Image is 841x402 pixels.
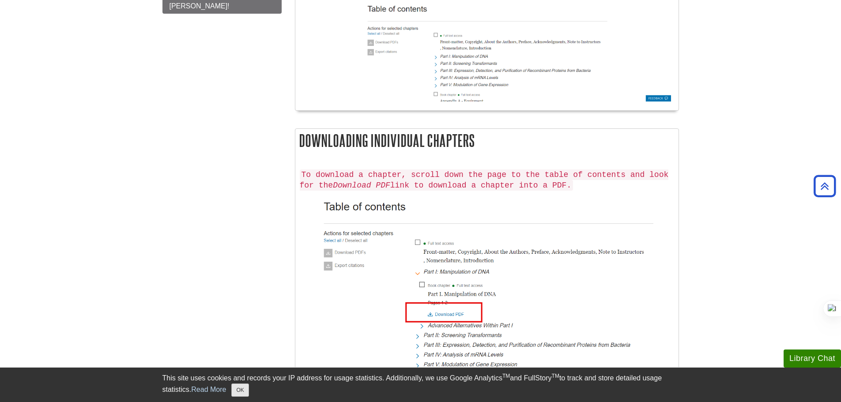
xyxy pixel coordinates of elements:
button: Library Chat [784,349,841,368]
sup: TM [552,373,559,379]
a: Read More [191,386,226,393]
em: Download PDF [333,181,390,190]
h2: Downloading Individual Chapters [295,129,679,152]
code: To download a chapter, scroll down the page to the table of contents and look for the link to dow... [300,169,669,191]
a: Back to Top [811,180,839,192]
button: Close [231,383,249,397]
sup: TM [502,373,510,379]
div: This site uses cookies and records your IP address for usage statistics. Additionally, we use Goo... [162,373,679,397]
